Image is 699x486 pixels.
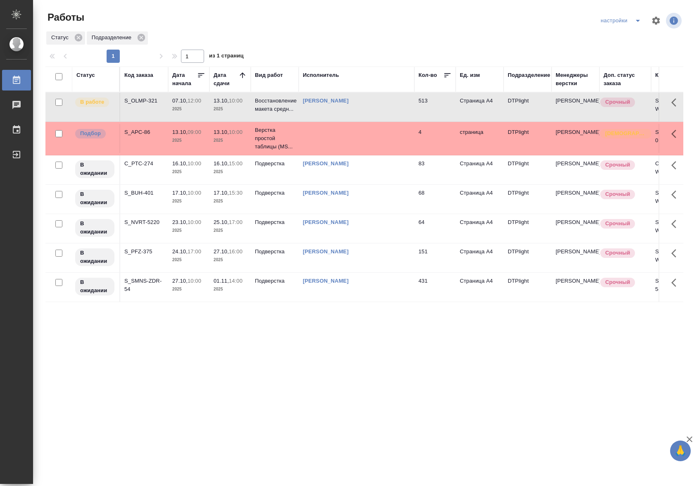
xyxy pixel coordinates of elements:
[172,129,188,135] p: 13.10,
[303,71,339,79] div: Исполнитель
[172,256,205,264] p: 2025
[214,190,229,196] p: 17.10,
[45,11,84,24] span: Работы
[214,197,247,205] p: 2025
[456,243,504,272] td: Страница А4
[651,243,699,272] td: S_PFZ-375-WK-007
[605,129,647,138] p: [DEMOGRAPHIC_DATA]
[646,11,666,31] span: Настроить таблицу
[418,71,437,79] div: Кол-во
[414,124,456,153] td: 4
[556,97,595,105] p: [PERSON_NAME]
[172,285,205,293] p: 2025
[651,155,699,184] td: C_PTC-274-WK-001
[255,277,295,285] p: Подверстка
[508,71,550,79] div: Подразделение
[214,278,229,284] p: 01.11,
[214,160,229,167] p: 16.10,
[214,256,247,264] p: 2025
[303,190,349,196] a: [PERSON_NAME]
[504,243,552,272] td: DTPlight
[556,218,595,226] p: [PERSON_NAME]
[666,13,683,29] span: Посмотреть информацию
[556,189,595,197] p: [PERSON_NAME]
[124,97,164,105] div: S_OLMP-321
[80,190,109,207] p: В ожидании
[214,105,247,113] p: 2025
[51,33,71,42] p: Статус
[229,278,243,284] p: 14:00
[76,71,95,79] div: Статус
[605,98,630,106] p: Срочный
[456,93,504,121] td: Страница А4
[188,219,201,225] p: 10:00
[255,160,295,168] p: Подверстка
[255,97,295,113] p: Восстановление макета средн...
[229,129,243,135] p: 10:00
[414,243,456,272] td: 151
[456,273,504,302] td: Страница А4
[124,189,164,197] div: S_BUH-401
[74,248,115,267] div: Исполнитель назначен, приступать к работе пока рано
[92,33,134,42] p: Подразделение
[414,273,456,302] td: 431
[605,278,630,286] p: Срочный
[209,51,244,63] span: из 1 страниц
[651,124,699,153] td: S_APC-86-WK-073
[414,93,456,121] td: 513
[214,285,247,293] p: 2025
[74,277,115,296] div: Исполнитель назначен, приступать к работе пока рано
[414,185,456,214] td: 68
[460,71,480,79] div: Ед. изм
[229,248,243,255] p: 16:00
[124,218,164,226] div: S_NVRT-5220
[229,98,243,104] p: 10:00
[80,98,104,106] p: В работе
[80,249,109,265] p: В ожидании
[172,248,188,255] p: 24.10,
[599,14,646,27] div: split button
[456,155,504,184] td: Страница А4
[605,219,630,228] p: Срочный
[214,71,238,88] div: Дата сдачи
[556,160,595,168] p: [PERSON_NAME]
[556,277,595,285] p: [PERSON_NAME]
[124,277,164,293] div: S_SMNS-ZDR-54
[556,128,595,136] p: [PERSON_NAME]
[255,71,283,79] div: Вид работ
[214,248,229,255] p: 27.10,
[172,278,188,284] p: 27.10,
[172,226,205,235] p: 2025
[303,219,349,225] a: [PERSON_NAME]
[666,124,686,144] button: Здесь прячутся важные кнопки
[74,218,115,238] div: Исполнитель назначен, приступать к работе пока рано
[456,124,504,153] td: страница
[214,219,229,225] p: 25.10,
[172,160,188,167] p: 16.10,
[74,189,115,208] div: Исполнитель назначен, приступать к работе пока рано
[214,226,247,235] p: 2025
[605,161,630,169] p: Срочный
[46,31,85,45] div: Статус
[303,98,349,104] a: [PERSON_NAME]
[651,214,699,243] td: S_NVRT-5220-WK-013
[172,136,205,145] p: 2025
[188,98,201,104] p: 12:00
[504,214,552,243] td: DTPlight
[504,124,552,153] td: DTPlight
[172,71,197,88] div: Дата начала
[414,214,456,243] td: 64
[655,71,687,79] div: Код работы
[255,126,295,151] p: Верстка простой таблицы (MS...
[172,219,188,225] p: 23.10,
[172,190,188,196] p: 17.10,
[673,442,687,460] span: 🙏
[214,168,247,176] p: 2025
[504,273,552,302] td: DTPlight
[229,219,243,225] p: 17:00
[214,129,229,135] p: 13.10,
[74,128,115,139] div: Можно подбирать исполнителей
[124,160,164,168] div: C_PTC-274
[255,189,295,197] p: Подверстка
[666,155,686,175] button: Здесь прячутся важные кнопки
